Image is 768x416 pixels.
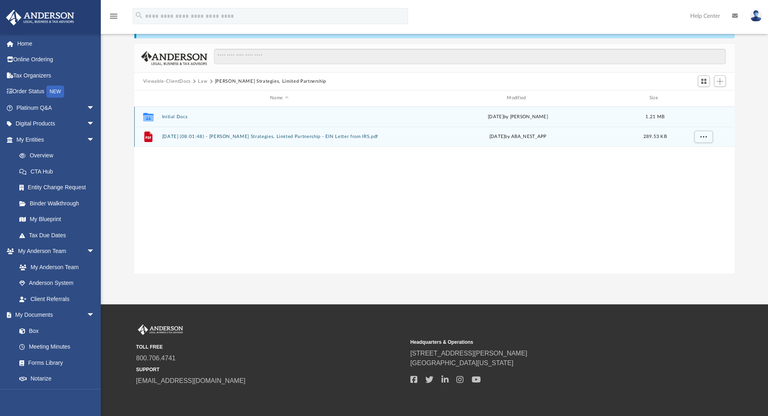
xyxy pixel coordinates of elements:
span: arrow_drop_down [87,132,103,148]
div: Modified [400,94,635,102]
button: Viewable-ClientDocs [143,78,191,85]
i: search [135,11,144,20]
a: My Entitiesarrow_drop_down [6,132,107,148]
a: 800.706.4741 [136,355,176,362]
span: arrow_drop_down [87,116,103,132]
a: Tax Due Dates [11,227,107,243]
a: menu [109,15,119,21]
div: id [138,94,158,102]
button: Initial Docs [162,114,397,119]
button: More options [694,131,712,143]
button: Add [714,75,726,87]
span: arrow_drop_down [87,243,103,260]
img: User Pic [750,10,762,22]
div: by ABA_NEST_APP [400,133,635,140]
a: Binder Walkthrough [11,195,107,211]
span: 1.21 MB [645,114,664,119]
div: grid [134,107,735,274]
a: Anderson System [11,275,103,291]
button: Switch to Grid View [698,75,710,87]
a: [GEOGRAPHIC_DATA][US_STATE] [410,360,514,366]
a: Meeting Minutes [11,339,103,355]
a: Tax Organizers [6,67,107,84]
div: [DATE] by [PERSON_NAME] [400,113,635,120]
a: Entity Change Request [11,180,107,196]
a: Overview [11,148,107,164]
button: [DATE] (08:01:48) - [PERSON_NAME] Strategies, Limited Partnership - EIN Letter from IRS.pdf [162,134,397,139]
div: id [674,94,731,102]
a: Forms Library [11,355,99,371]
a: Client Referrals [11,291,103,307]
button: Law [198,78,207,85]
a: Box [11,323,99,339]
small: Headquarters & Operations [410,339,679,346]
div: Size [639,94,671,102]
a: Digital Productsarrow_drop_down [6,116,107,132]
a: My Anderson Teamarrow_drop_down [6,243,103,259]
button: [PERSON_NAME] Strategies, Limited Partnership [215,78,326,85]
a: [EMAIL_ADDRESS][DOMAIN_NAME] [136,377,246,384]
a: Online Ordering [6,52,107,68]
small: TOLL FREE [136,343,405,351]
img: Anderson Advisors Platinum Portal [136,324,185,335]
a: Notarize [11,371,103,387]
input: Search files and folders [214,49,726,64]
span: arrow_drop_down [87,307,103,324]
div: NEW [46,86,64,98]
span: 289.53 KB [643,134,666,139]
a: CTA Hub [11,163,107,180]
div: Name [161,94,396,102]
span: arrow_drop_down [87,100,103,116]
a: Home [6,36,107,52]
a: Platinum Q&Aarrow_drop_down [6,100,107,116]
i: menu [109,11,119,21]
span: arrow_drop_down [87,387,103,403]
a: My Anderson Team [11,259,99,275]
a: My Blueprint [11,211,103,228]
a: My Documentsarrow_drop_down [6,307,103,323]
a: Order StatusNEW [6,84,107,100]
a: [STREET_ADDRESS][PERSON_NAME] [410,350,527,357]
small: SUPPORT [136,366,405,373]
img: Anderson Advisors Platinum Portal [4,10,77,25]
a: Online Learningarrow_drop_down [6,387,103,403]
span: [DATE] [489,134,505,139]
